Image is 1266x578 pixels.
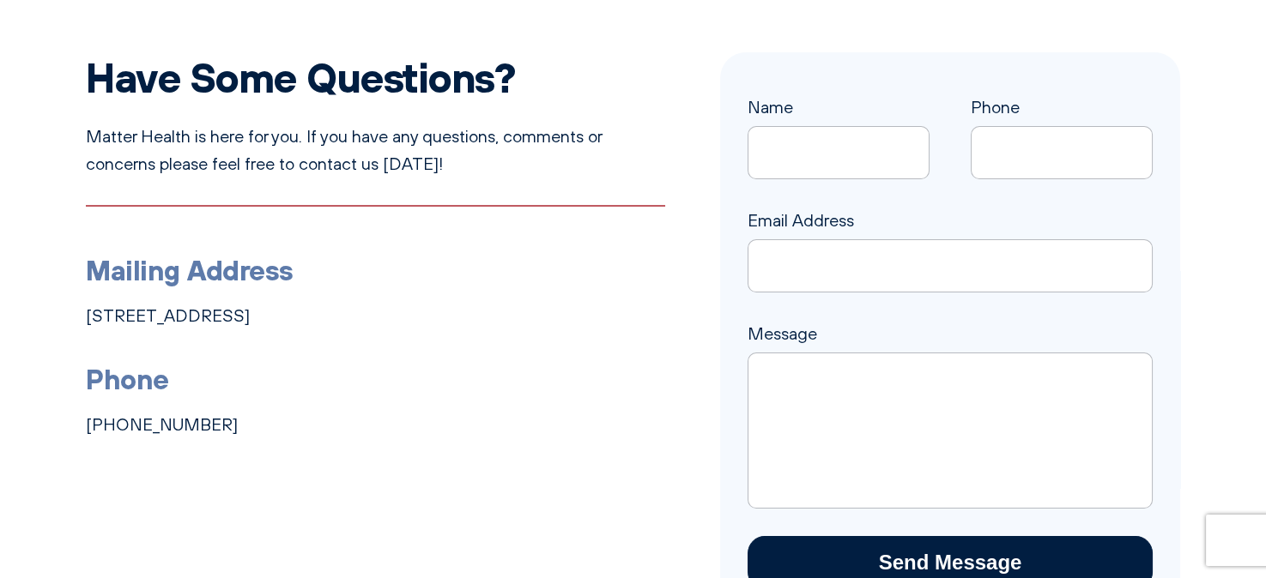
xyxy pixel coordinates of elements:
[86,52,665,102] h2: Have Some Questions?
[748,210,1153,272] label: Email Address
[748,323,1153,371] label: Message
[86,414,238,435] a: [PHONE_NUMBER]
[748,352,1153,509] textarea: Message
[971,126,1153,179] input: Phone
[748,239,1153,292] input: Email Address
[86,305,250,326] a: [STREET_ADDRESS]
[86,248,665,292] h3: Mailing Address
[748,126,930,179] input: Name
[86,357,665,400] h3: Phone
[971,97,1153,159] label: Phone
[86,123,665,178] p: Matter Health is here for you. If you have any questions, comments or concerns please feel free t...
[748,97,930,159] label: Name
